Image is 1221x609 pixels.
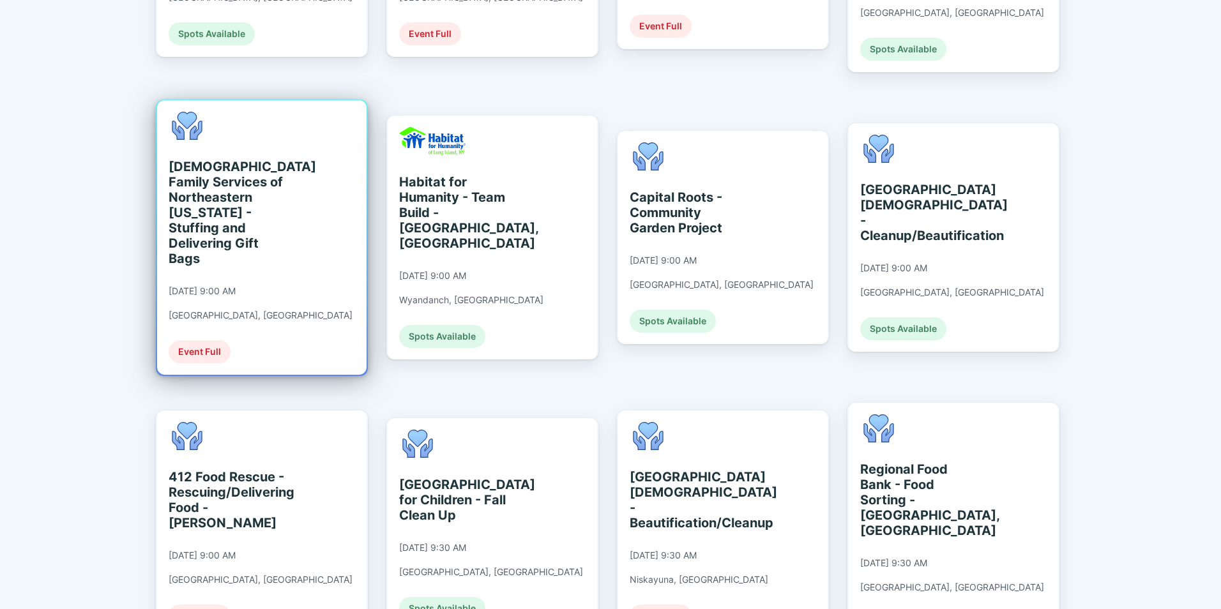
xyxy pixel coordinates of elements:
[630,310,716,333] div: Spots Available
[169,469,285,530] div: 412 Food Rescue - Rescuing/Delivering Food - [PERSON_NAME]
[630,279,814,290] div: [GEOGRAPHIC_DATA], [GEOGRAPHIC_DATA]
[860,182,977,243] div: [GEOGRAPHIC_DATA][DEMOGRAPHIC_DATA] - Cleanup/Beautification
[169,574,353,585] div: [GEOGRAPHIC_DATA], [GEOGRAPHIC_DATA]
[860,582,1044,593] div: [GEOGRAPHIC_DATA], [GEOGRAPHIC_DATA]
[860,317,946,340] div: Spots Available
[399,22,461,45] div: Event Full
[860,262,927,274] div: [DATE] 9:00 AM
[169,310,353,321] div: [GEOGRAPHIC_DATA], [GEOGRAPHIC_DATA]
[399,477,516,523] div: [GEOGRAPHIC_DATA] for Children - Fall Clean Up
[630,255,697,266] div: [DATE] 9:00 AM
[860,287,1044,298] div: [GEOGRAPHIC_DATA], [GEOGRAPHIC_DATA]
[169,159,285,266] div: [DEMOGRAPHIC_DATA] Family Services of Northeastern [US_STATE] - Stuffing and Delivering Gift Bags
[630,550,697,561] div: [DATE] 9:30 AM
[399,174,516,251] div: Habitat for Humanity - Team Build - [GEOGRAPHIC_DATA], [GEOGRAPHIC_DATA]
[860,557,927,569] div: [DATE] 9:30 AM
[630,574,768,585] div: Niskayuna, [GEOGRAPHIC_DATA]
[860,7,1044,19] div: [GEOGRAPHIC_DATA], [GEOGRAPHIC_DATA]
[630,469,747,530] div: [GEOGRAPHIC_DATA][DEMOGRAPHIC_DATA] - Beautification/Cleanup
[169,285,236,297] div: [DATE] 9:00 AM
[860,462,977,538] div: Regional Food Bank - Food Sorting - [GEOGRAPHIC_DATA], [GEOGRAPHIC_DATA]
[399,325,485,348] div: Spots Available
[169,340,231,363] div: Event Full
[169,550,236,561] div: [DATE] 9:00 AM
[630,190,747,236] div: Capital Roots - Community Garden Project
[399,566,583,578] div: [GEOGRAPHIC_DATA], [GEOGRAPHIC_DATA]
[630,15,692,38] div: Event Full
[399,542,466,553] div: [DATE] 9:30 AM
[399,294,543,306] div: Wyandanch, [GEOGRAPHIC_DATA]
[399,270,466,282] div: [DATE] 9:00 AM
[860,38,946,61] div: Spots Available
[169,22,255,45] div: Spots Available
